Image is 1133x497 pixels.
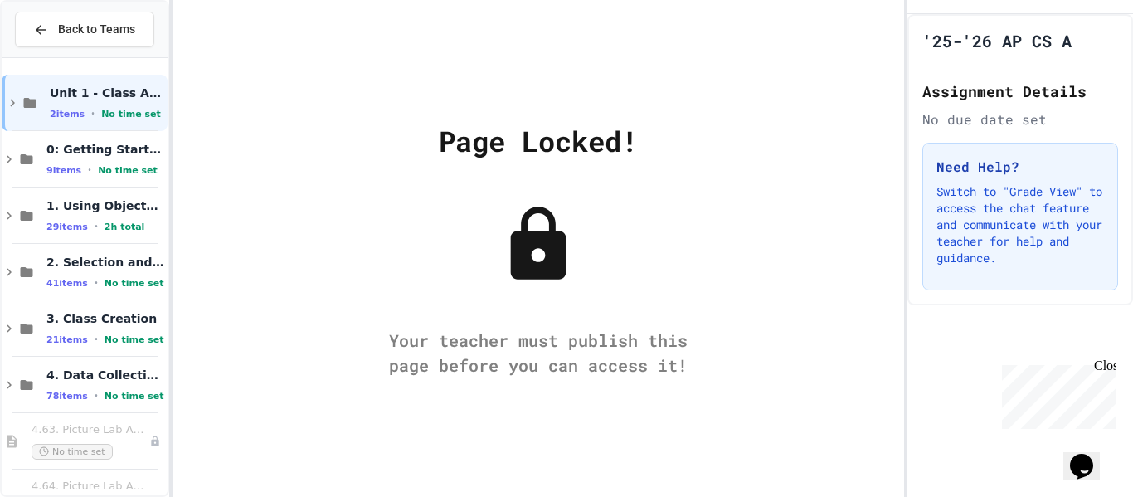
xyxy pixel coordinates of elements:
span: 2 items [50,109,85,119]
span: 29 items [46,222,88,232]
div: Page Locked! [439,119,638,162]
span: No time set [105,334,164,345]
span: 78 items [46,391,88,402]
span: 2h total [105,222,145,232]
div: Chat with us now!Close [7,7,114,105]
span: 4.64. Picture Lab A4: 2D Arrays in [GEOGRAPHIC_DATA] [32,480,149,494]
h3: Need Help? [936,157,1104,177]
span: • [95,333,98,346]
span: Back to Teams [58,21,135,38]
span: 0: Getting Started [46,142,164,157]
span: No time set [105,391,164,402]
span: • [95,389,98,402]
span: 4.63. Picture Lab A1 - A3 [32,423,149,437]
span: No time set [98,165,158,176]
button: Back to Teams [15,12,154,47]
iframe: chat widget [1063,431,1116,480]
h2: Assignment Details [922,80,1118,103]
iframe: chat widget [995,358,1116,429]
span: • [91,107,95,120]
span: • [88,163,91,177]
span: 3. Class Creation [46,311,164,326]
span: No time set [101,109,161,119]
p: Switch to "Grade View" to access the chat feature and communicate with your teacher for help and ... [936,183,1104,266]
div: No due date set [922,110,1118,129]
span: No time set [32,444,113,460]
span: • [95,276,98,290]
span: 2. Selection and Iteration [46,255,164,270]
div: Your teacher must publish this page before you can access it! [372,328,704,378]
span: 9 items [46,165,81,176]
span: • [95,220,98,233]
span: No time set [105,278,164,289]
span: 41 items [46,278,88,289]
h1: '25-'26 AP CS A [922,29,1072,52]
div: Unpublished [149,436,161,447]
span: 1. Using Objects and Methods [46,198,164,213]
span: Unit 1 - Class Assignments [50,85,164,100]
span: 21 items [46,334,88,345]
span: 4. Data Collections [46,368,164,382]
